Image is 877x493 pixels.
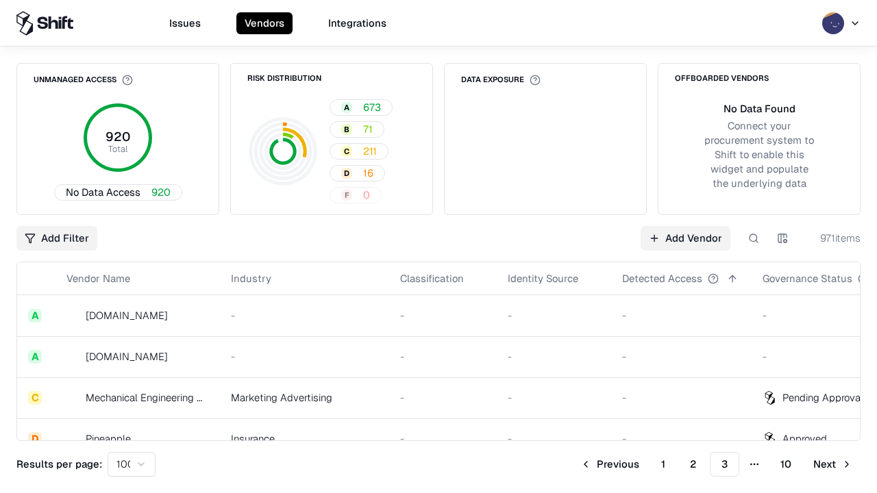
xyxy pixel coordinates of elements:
button: Next [805,452,861,477]
div: A [341,102,352,113]
span: No Data Access [66,185,140,199]
div: A [28,350,42,364]
div: Mechanical Engineering World [86,390,209,405]
div: - [400,349,486,364]
div: Industry [231,271,271,286]
button: C211 [330,143,388,160]
span: 16 [363,166,373,180]
div: - [508,308,600,323]
div: Governance Status [763,271,852,286]
div: - [508,431,600,446]
button: 3 [710,452,739,477]
div: D [28,432,42,446]
div: D [341,168,352,179]
div: Pending Approval [782,390,863,405]
div: Identity Source [508,271,578,286]
p: Results per page: [16,457,102,471]
div: Risk Distribution [247,75,321,82]
div: [DOMAIN_NAME] [86,349,168,364]
button: Integrations [320,12,395,34]
div: - [400,390,486,405]
div: Unmanaged Access [34,75,133,86]
div: C [341,146,352,157]
div: - [622,308,741,323]
img: madisonlogic.com [66,350,80,364]
div: - [622,390,741,405]
button: A673 [330,99,393,116]
div: No Data Found [724,101,795,116]
div: C [28,391,42,405]
div: 971 items [806,231,861,245]
div: - [508,349,600,364]
button: Add Filter [16,226,97,251]
div: Connect your procurement system to Shift to enable this widget and populate the underlying data [702,118,816,191]
button: Issues [161,12,209,34]
tspan: 920 [106,129,130,144]
span: 673 [363,100,381,114]
div: - [508,390,600,405]
div: Classification [400,271,464,286]
span: 211 [363,144,377,158]
button: No Data Access920 [54,184,182,201]
button: B71 [330,121,384,138]
div: B [341,124,352,135]
div: - [231,308,378,323]
div: - [622,349,741,364]
img: automat-it.com [66,309,80,323]
div: Insurance [231,431,378,446]
div: Data Exposure [461,75,541,86]
button: Vendors [236,12,293,34]
button: 1 [650,452,676,477]
span: 71 [363,122,373,136]
div: Offboarded Vendors [675,75,769,82]
div: - [622,431,741,446]
tspan: Total [108,143,127,155]
a: Add Vendor [641,226,730,251]
div: Vendor Name [66,271,130,286]
div: - [400,431,486,446]
button: Previous [572,452,647,477]
div: Approved [782,431,827,446]
div: Marketing Advertising [231,390,378,405]
nav: pagination [572,452,861,477]
div: - [400,308,486,323]
button: 10 [769,452,802,477]
img: Pineapple [66,432,80,446]
div: [DOMAIN_NAME] [86,308,168,323]
button: D16 [330,165,385,181]
span: 920 [151,185,171,199]
div: Pineapple [86,431,131,446]
div: Detected Access [622,271,702,286]
div: A [28,309,42,323]
div: - [231,349,378,364]
img: Mechanical Engineering World [66,391,80,405]
button: 2 [679,452,707,477]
